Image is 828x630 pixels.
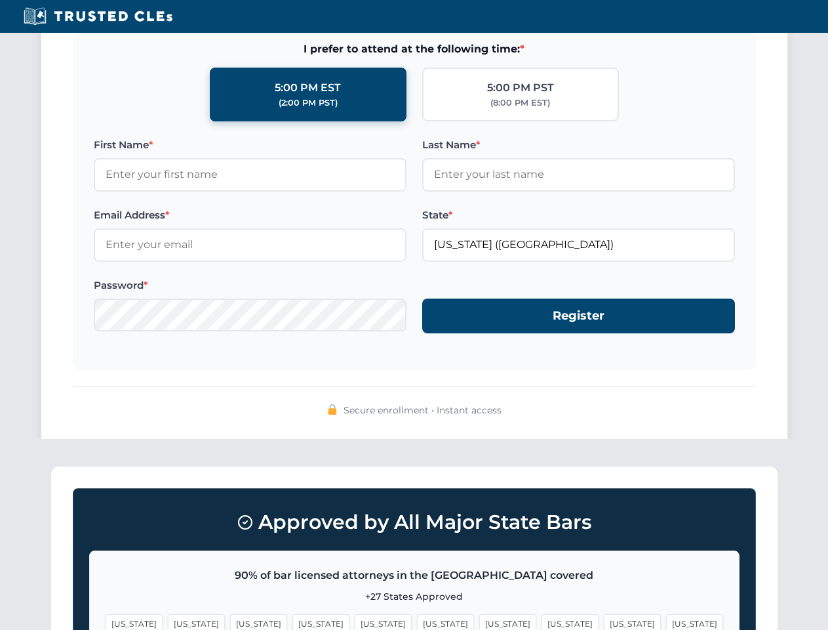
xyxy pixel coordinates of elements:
[94,228,406,261] input: Enter your email
[20,7,176,26] img: Trusted CLEs
[106,567,723,584] p: 90% of bar licensed attorneys in the [GEOGRAPHIC_DATA] covered
[279,96,338,110] div: (2:00 PM PST)
[94,158,406,191] input: Enter your first name
[422,207,735,223] label: State
[422,299,735,333] button: Register
[94,137,406,153] label: First Name
[275,79,341,96] div: 5:00 PM EST
[106,589,723,604] p: +27 States Approved
[487,79,554,96] div: 5:00 PM PST
[327,404,338,415] img: 🔒
[89,505,739,540] h3: Approved by All Major State Bars
[344,403,502,417] span: Secure enrollment • Instant access
[490,96,550,110] div: (8:00 PM EST)
[94,207,406,223] label: Email Address
[422,228,735,261] input: Florida (FL)
[422,158,735,191] input: Enter your last name
[94,278,406,293] label: Password
[422,137,735,153] label: Last Name
[94,41,735,58] span: I prefer to attend at the following time:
